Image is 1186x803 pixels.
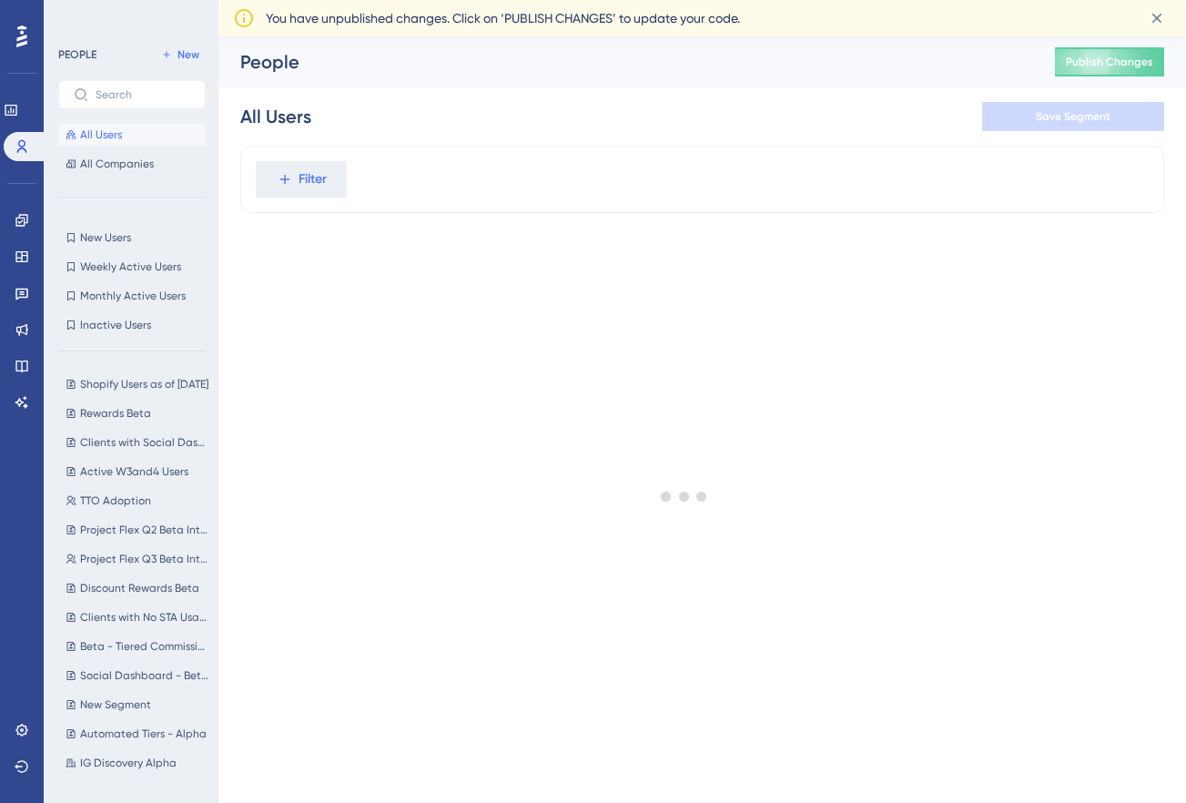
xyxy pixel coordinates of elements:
[58,665,217,686] button: Social Dashboard - Beta Lis
[58,256,206,278] button: Weekly Active Users
[58,519,217,541] button: Project Flex Q2 Beta Interest List
[1066,55,1153,69] span: Publish Changes
[1055,47,1164,76] button: Publish Changes
[240,49,1009,75] div: People
[266,7,740,29] span: You have unpublished changes. Click on ‘PUBLISH CHANGES’ to update your code.
[80,406,151,421] span: Rewards Beta
[80,756,177,770] span: IG Discovery Alpha
[80,581,199,595] span: Discount Rewards Beta
[58,227,206,249] button: New Users
[80,157,154,171] span: All Companies
[58,373,217,395] button: Shopify Users as of [DATE]
[80,464,188,479] span: Active W3and4 Users
[58,402,217,424] button: Rewards Beta
[80,289,186,303] span: Monthly Active Users
[58,694,217,716] button: New Segment
[80,259,181,274] span: Weekly Active Users
[982,102,1164,131] button: Save Segment
[58,432,217,453] button: Clients with Social Dash Enabled
[155,44,206,66] button: New
[58,47,96,62] div: PEOPLE
[80,610,209,625] span: Clients with No STA Usage
[177,47,199,62] span: New
[80,435,209,450] span: Clients with Social Dash Enabled
[80,230,131,245] span: New Users
[58,153,206,175] button: All Companies
[58,124,206,146] button: All Users
[58,490,217,512] button: TTO Adoption
[58,577,217,599] button: Discount Rewards Beta
[58,461,217,483] button: Active W3and4 Users
[80,552,209,566] span: Project Flex Q3 Beta Interest List
[80,727,207,741] span: Automated Tiers - Alpha
[96,88,190,101] input: Search
[58,635,217,657] button: Beta - Tiered Commissions
[80,493,151,508] span: TTO Adoption
[1036,109,1110,124] span: Save Segment
[58,285,206,307] button: Monthly Active Users
[58,314,206,336] button: Inactive Users
[58,752,217,774] button: IG Discovery Alpha
[80,318,151,332] span: Inactive Users
[80,377,208,391] span: Shopify Users as of [DATE]
[80,639,209,654] span: Beta - Tiered Commissions
[240,104,311,129] div: All Users
[58,723,217,745] button: Automated Tiers - Alpha
[80,127,122,142] span: All Users
[80,668,209,683] span: Social Dashboard - Beta Lis
[58,548,217,570] button: Project Flex Q3 Beta Interest List
[80,697,151,712] span: New Segment
[80,523,209,537] span: Project Flex Q2 Beta Interest List
[58,606,217,628] button: Clients with No STA Usage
